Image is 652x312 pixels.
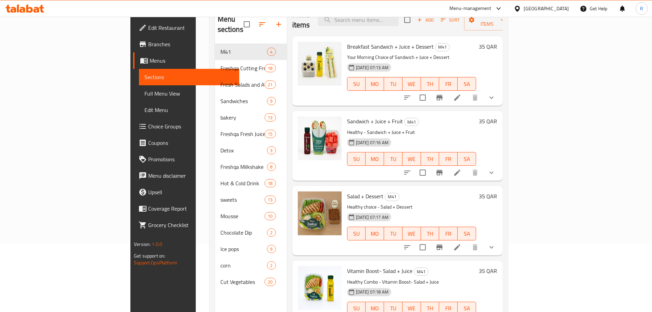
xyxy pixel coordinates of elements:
[265,213,275,220] span: 10
[220,80,265,89] span: Fresh Salads and Appetizers
[387,154,400,164] span: TU
[384,77,402,91] button: TU
[267,228,276,237] div: items
[350,154,363,164] span: SU
[483,239,500,255] button: show more
[267,147,275,154] span: 3
[353,289,391,295] span: [DATE] 07:18 AM
[265,82,275,88] span: 21
[347,278,476,286] p: Healthy Combo - Vitamin Boost- Salad + Juice
[347,53,476,62] p: Your Morning Choice of Sandwich + Juice + Dessert
[442,229,455,239] span: FR
[267,98,275,104] span: 9
[148,172,234,180] span: Menu disclaimer
[453,93,461,102] a: Edit menu item
[215,191,287,208] div: sweets13
[220,228,267,237] span: Chocolate Dip
[399,89,416,106] button: sort-choices
[220,48,267,56] span: M41
[134,258,177,267] a: Support.OpsPlatform
[133,118,239,135] a: Choice Groups
[265,279,275,285] span: 20
[220,278,265,286] span: Cut Vegetables
[460,79,473,89] span: SA
[458,152,476,166] button: SA
[148,221,234,229] span: Grocery Checklist
[387,79,400,89] span: TU
[347,41,434,52] span: Breakfast Sandwich + Juice + Dessert
[267,261,276,270] div: items
[368,79,381,89] span: MO
[460,229,473,239] span: SA
[368,229,381,239] span: MO
[353,64,391,71] span: [DATE] 07:13 AM
[133,217,239,233] a: Grocery Checklist
[148,139,234,147] span: Coupons
[267,229,275,236] span: 2
[353,214,391,221] span: [DATE] 07:17 AM
[421,77,439,91] button: TH
[133,151,239,167] a: Promotions
[347,128,476,137] p: Healthy - Sandwich + Juice + Fruit
[399,239,416,255] button: sort-choices
[152,240,162,249] span: 1.0.0
[350,229,363,239] span: SU
[220,163,267,171] span: Freshqa Milkshake
[144,89,234,98] span: Full Menu View
[265,114,275,121] span: 13
[453,169,461,177] a: Edit menu item
[458,227,476,240] button: SA
[298,266,342,310] img: Vitamin Boost- Salad + Juice
[464,9,510,30] button: Manage items
[133,135,239,151] a: Coupons
[215,208,287,224] div: Mousse10
[431,239,448,255] button: Branch-specific-item
[134,240,151,249] span: Version:
[366,227,384,240] button: MO
[220,179,265,187] div: Hot & Cold Drink
[148,122,234,130] span: Choice Groups
[133,200,239,217] a: Coverage Report
[270,16,287,33] button: Add section
[220,130,265,138] span: Freshqa Fresh Juices
[405,79,418,89] span: WE
[267,146,276,154] div: items
[215,241,287,257] div: Ice pops9
[421,227,439,240] button: TH
[220,113,265,122] span: bakery
[483,89,500,106] button: show more
[133,167,239,184] a: Menu disclaimer
[215,159,287,175] div: Freshqa Milkshake8
[215,274,287,290] div: Cut Vegetables20
[220,245,267,253] div: Ice pops
[220,64,265,72] div: Freshqa Cutting Fruits
[133,20,239,36] a: Edit Restaurant
[148,188,234,196] span: Upsell
[220,97,267,105] span: Sandwiches
[215,60,287,76] div: Freshqa Cutting Fruits18
[424,79,437,89] span: TH
[467,89,483,106] button: delete
[347,152,366,166] button: SU
[220,146,267,154] div: Detox
[405,118,419,126] span: M41
[487,169,496,177] svg: Show Choices
[439,227,458,240] button: FR
[148,204,234,213] span: Coverage Report
[416,165,430,180] span: Select to update
[442,79,455,89] span: FR
[460,154,473,164] span: SA
[298,42,342,86] img: Breakfast Sandwich + Juice + Dessert
[148,155,234,163] span: Promotions
[148,40,234,48] span: Branches
[347,77,366,91] button: SU
[267,262,275,269] span: 2
[220,196,265,204] span: sweets
[479,42,497,51] h6: 35 QAR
